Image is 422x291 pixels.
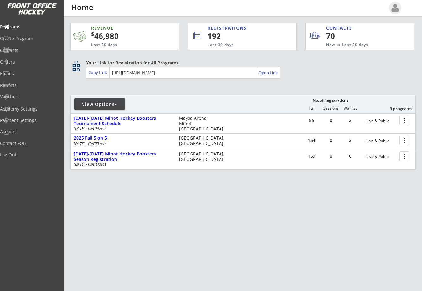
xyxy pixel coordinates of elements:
div: [GEOGRAPHIC_DATA], [GEOGRAPHIC_DATA] [179,136,229,146]
div: 46,980 [91,31,159,41]
div: 3 programs [379,106,412,112]
div: 0 [321,118,340,123]
div: [DATE] - [DATE] [74,162,171,166]
em: 2025 [99,142,107,146]
button: more_vert [399,136,409,145]
a: Open Link [258,68,278,77]
div: 192 [208,31,276,41]
div: Your Link for Registration for All Programs: [86,60,396,66]
div: Last 30 days [91,42,151,48]
div: 159 [302,154,321,158]
button: qr_code [71,63,81,72]
div: Copy Link [88,70,108,75]
div: 0 [321,138,340,142]
div: Waitlist [340,106,359,111]
div: Live & Public [366,119,396,123]
div: 2025 Fall 5 on 5 [74,136,172,141]
div: 55 [302,118,321,123]
div: Full [302,106,321,111]
div: 0 [341,154,360,158]
div: Sessions [321,106,340,111]
div: Maysa Arena Minot, [GEOGRAPHIC_DATA] [179,116,229,131]
div: 0 [321,154,340,158]
div: [DATE] - [DATE] [74,142,171,146]
div: [DATE] - [DATE] [74,127,171,130]
em: 2026 [99,126,107,131]
div: [GEOGRAPHIC_DATA], [GEOGRAPHIC_DATA] [179,151,229,162]
div: Open Link [258,70,278,76]
div: [DATE]-[DATE] Minot Hockey Boosters Tournament Schedule [74,116,172,126]
div: New in Last 30 days [326,42,385,48]
div: Last 30 days [208,42,271,48]
div: 2 [341,138,360,142]
button: more_vert [399,116,409,125]
sup: $ [91,30,94,38]
button: more_vert [399,151,409,161]
div: [DATE]-[DATE] Minot Hockey Boosters Season Registration [74,151,172,162]
div: 154 [302,138,321,142]
div: Live & Public [366,139,396,143]
div: CONTACTS [326,25,355,31]
div: qr [72,60,80,64]
div: 2 [341,118,360,123]
div: No. of Registrations [311,98,350,103]
div: REGISTRATIONS [208,25,270,31]
div: 70 [326,31,365,41]
div: REVENUE [91,25,151,31]
em: 2025 [99,162,107,167]
div: View Options [74,101,125,107]
div: Live & Public [366,155,396,159]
